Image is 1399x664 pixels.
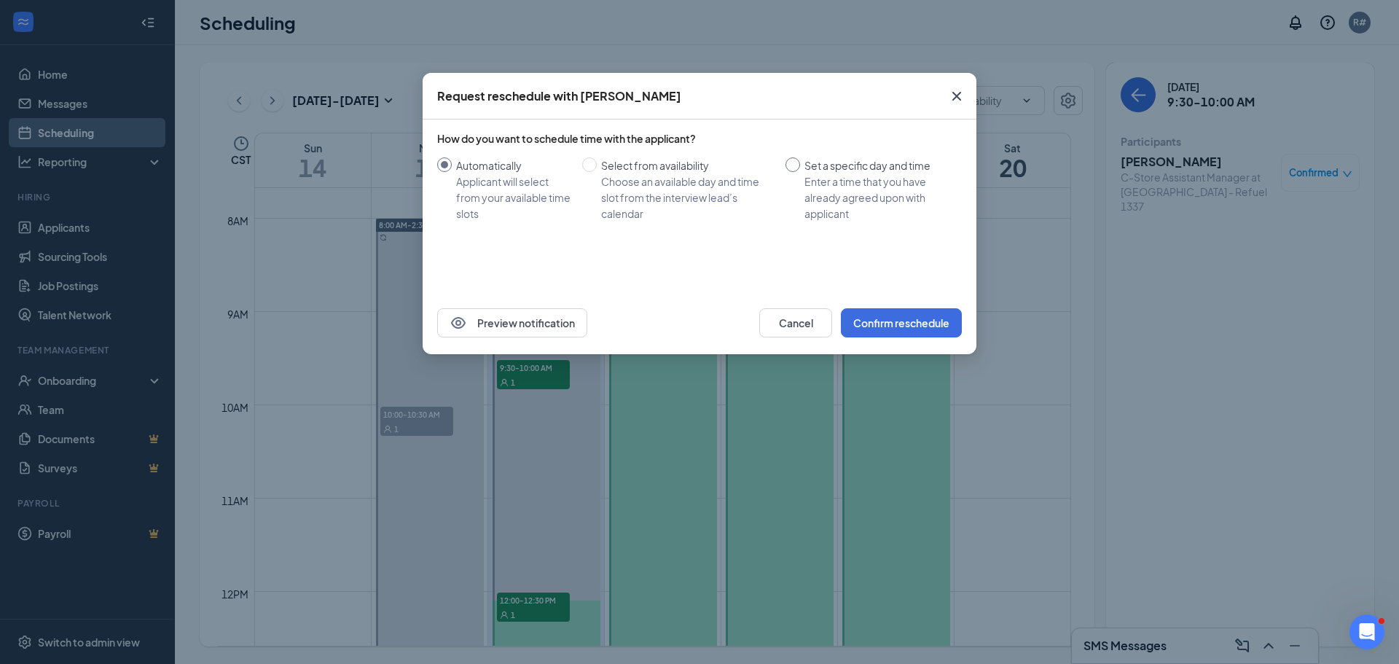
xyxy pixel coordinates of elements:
[437,88,681,104] div: Request reschedule with [PERSON_NAME]
[456,173,571,222] div: Applicant will select from your available time slots
[1349,614,1384,649] iframe: Intercom live chat
[804,173,950,222] div: Enter a time that you have already agreed upon with applicant
[804,157,950,173] div: Set a specific day and time
[841,308,962,337] button: Confirm reschedule
[456,157,571,173] div: Automatically
[450,314,467,332] svg: Eye
[948,87,965,105] svg: Cross
[601,157,774,173] div: Select from availability
[437,131,962,146] div: How do you want to schedule time with the applicant?
[759,308,832,337] button: Cancel
[601,173,774,222] div: Choose an available day and time slot from the interview lead’s calendar
[937,73,976,120] button: Close
[437,308,587,337] button: EyePreview notification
